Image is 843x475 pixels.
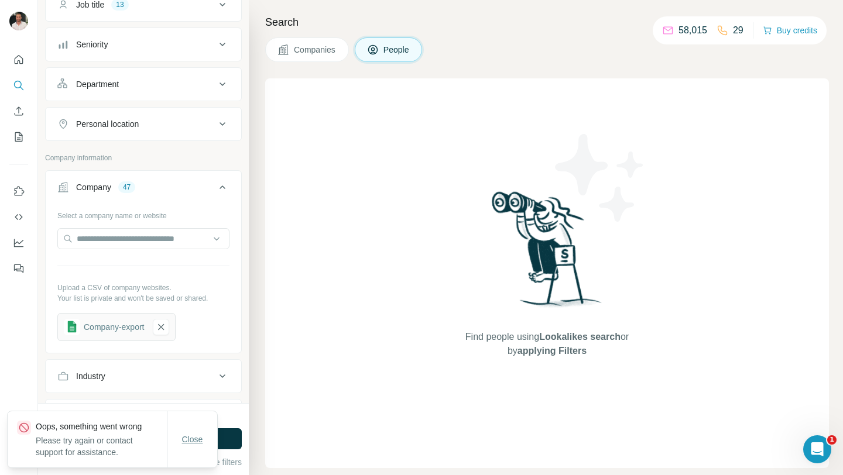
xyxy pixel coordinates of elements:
[76,39,108,50] div: Seniority
[9,101,28,122] button: Enrich CSV
[46,173,241,206] button: Company47
[36,421,167,432] p: Oops, something went wrong
[46,402,241,430] button: HQ location
[118,182,135,192] div: 47
[84,321,145,333] div: Company-export
[64,319,80,335] img: gsheets icon
[383,44,410,56] span: People
[539,332,621,342] span: Lookalikes search
[9,12,28,30] img: Avatar
[294,44,337,56] span: Companies
[547,125,653,230] img: Surfe Illustration - Stars
[46,110,241,138] button: Personal location
[803,435,831,463] iframe: Intercom live chat
[9,258,28,279] button: Feedback
[57,293,229,304] p: Your list is private and won't be saved or shared.
[453,330,640,358] span: Find people using or by
[265,14,829,30] h4: Search
[486,188,608,319] img: Surfe Illustration - Woman searching with binoculars
[733,23,743,37] p: 29
[827,435,837,445] span: 1
[182,433,203,445] span: Close
[76,370,105,382] div: Industry
[9,232,28,253] button: Dashboard
[76,78,119,90] div: Department
[9,126,28,147] button: My lists
[174,429,211,450] button: Close
[76,118,139,130] div: Personal location
[57,283,229,293] p: Upload a CSV of company websites.
[46,70,241,98] button: Department
[45,153,242,163] p: Company information
[9,181,28,202] button: Use Surfe on LinkedIn
[46,362,241,390] button: Industry
[57,206,229,221] div: Select a company name or website
[518,346,587,356] span: applying Filters
[763,22,817,39] button: Buy credits
[36,435,167,458] p: Please try again or contact support for assistance.
[76,181,111,193] div: Company
[9,75,28,96] button: Search
[46,30,241,58] button: Seniority
[9,49,28,70] button: Quick start
[678,23,707,37] p: 58,015
[9,206,28,228] button: Use Surfe API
